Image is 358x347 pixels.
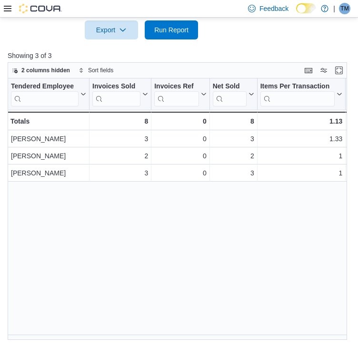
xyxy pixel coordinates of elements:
div: 1 [260,150,343,162]
div: 1 [260,167,343,179]
div: Invoices Ref [154,82,199,91]
div: Invoices Sold [92,82,140,91]
button: Keyboard shortcuts [303,65,314,76]
div: Net Sold [213,82,247,106]
div: [PERSON_NAME] [11,150,86,162]
div: 2 [92,150,148,162]
button: Run Report [145,20,198,39]
div: Invoices Sold [92,82,140,106]
button: Display options [318,65,329,76]
div: 3 [92,133,148,145]
button: Enter fullscreen [333,65,345,76]
button: 2 columns hidden [8,65,74,76]
div: Items Per Transaction [260,82,335,106]
div: Tendered Employee [11,82,79,91]
span: Sort fields [88,67,113,74]
div: 1.33 [260,133,343,145]
div: [PERSON_NAME] [11,133,86,145]
span: Export [90,20,132,39]
button: Items Per Transaction [260,82,343,106]
p: | [333,3,335,14]
div: 0 [154,167,206,179]
img: Cova [19,4,62,13]
div: Invoices Ref [154,82,199,106]
button: Tendered Employee [11,82,86,106]
span: Run Report [154,25,189,35]
input: Dark Mode [296,3,316,13]
button: Invoices Sold [92,82,148,106]
div: 3 [213,133,254,145]
div: 0 [154,116,206,127]
div: [PERSON_NAME] [11,167,86,179]
div: Net Sold [213,82,247,91]
button: Invoices Ref [154,82,206,106]
div: 0 [154,150,206,162]
div: Totals [10,116,86,127]
div: 3 [92,167,148,179]
span: TM [340,3,348,14]
div: 3 [213,167,254,179]
div: 1.13 [260,116,343,127]
div: Items Per Transaction [260,82,335,91]
div: 8 [213,116,254,127]
button: Net Sold [213,82,254,106]
div: Theo Moggey [339,3,350,14]
div: 2 [213,150,254,162]
button: Sort fields [75,65,117,76]
button: Export [85,20,138,39]
span: Feedback [259,4,288,13]
div: 8 [92,116,148,127]
p: Showing 3 of 3 [8,51,350,60]
div: 0 [154,133,206,145]
span: 2 columns hidden [21,67,70,74]
div: Tendered Employee [11,82,79,106]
